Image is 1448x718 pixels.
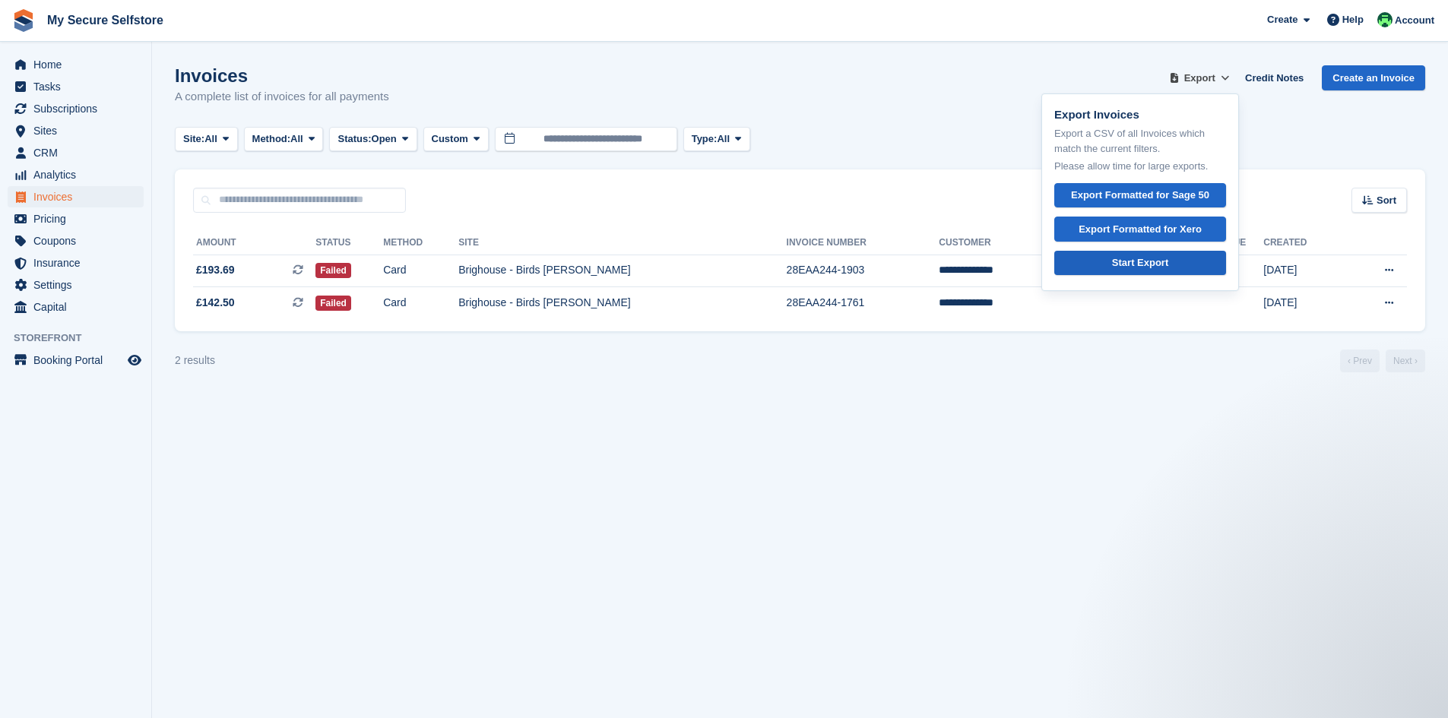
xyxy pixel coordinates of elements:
a: Export Formatted for Xero [1054,217,1226,242]
a: menu [8,230,144,251]
span: Invoices [33,186,125,207]
span: Create [1267,12,1297,27]
button: Export [1166,65,1233,90]
span: Type: [692,131,718,147]
button: Type: All [683,127,750,152]
p: A complete list of invoices for all payments [175,88,389,106]
td: 28EAA244-1903 [787,255,939,287]
div: Start Export [1112,255,1168,270]
th: Amount [193,231,315,255]
a: Export Formatted for Sage 50 [1054,183,1226,208]
span: £193.69 [196,262,235,278]
p: Export Invoices [1054,106,1226,124]
span: CRM [33,142,125,163]
span: Coupons [33,230,125,251]
a: Create an Invoice [1322,65,1425,90]
img: Vickie Wedge [1377,12,1393,27]
span: Settings [33,274,125,296]
div: 2 results [175,353,215,368]
td: Brighouse - Birds [PERSON_NAME] [458,255,786,287]
span: Failed [315,263,351,278]
a: menu [8,208,144,229]
span: Sites [33,120,125,141]
a: menu [8,76,144,97]
div: Export Formatted for Sage 50 [1071,188,1209,203]
span: Subscriptions [33,98,125,119]
span: Custom [432,131,468,147]
span: Site: [183,131,204,147]
a: Next [1386,350,1425,372]
a: Previous [1340,350,1380,372]
button: Custom [423,127,489,152]
span: Sort [1377,193,1396,208]
td: [DATE] [1263,287,1346,319]
span: Analytics [33,164,125,185]
td: Card [383,287,458,319]
p: Export a CSV of all Invoices which match the current filters. [1054,126,1226,156]
th: Invoice Number [787,231,939,255]
span: Method: [252,131,291,147]
span: Open [372,131,397,147]
div: Export Formatted for Xero [1079,222,1202,237]
span: Insurance [33,252,125,274]
p: Please allow time for large exports. [1054,159,1226,174]
span: Storefront [14,331,151,346]
span: Tasks [33,76,125,97]
td: Brighouse - Birds [PERSON_NAME] [458,287,786,319]
th: Created [1263,231,1346,255]
span: All [290,131,303,147]
span: Help [1342,12,1364,27]
span: Booking Portal [33,350,125,371]
th: Customer [939,231,1227,255]
a: Start Export [1054,251,1226,276]
td: Card [383,255,458,287]
button: Status: Open [329,127,417,152]
td: [DATE] [1263,255,1346,287]
th: Method [383,231,458,255]
a: menu [8,350,144,371]
h1: Invoices [175,65,389,86]
a: menu [8,274,144,296]
span: Status: [337,131,371,147]
span: All [717,131,730,147]
a: Preview store [125,351,144,369]
th: Due [1227,231,1263,255]
span: Failed [315,296,351,311]
button: Site: All [175,127,238,152]
a: menu [8,120,144,141]
span: Export [1184,71,1215,86]
a: menu [8,54,144,75]
span: Home [33,54,125,75]
nav: Page [1337,350,1428,372]
span: All [204,131,217,147]
a: menu [8,98,144,119]
span: Account [1395,13,1434,28]
a: menu [8,142,144,163]
button: Method: All [244,127,324,152]
img: stora-icon-8386f47178a22dfd0bd8f6a31ec36ba5ce8667c1dd55bd0f319d3a0aa187defe.svg [12,9,35,32]
a: menu [8,296,144,318]
a: menu [8,164,144,185]
td: 28EAA244-1761 [787,287,939,319]
a: menu [8,186,144,207]
span: Capital [33,296,125,318]
span: Pricing [33,208,125,229]
th: Site [458,231,786,255]
span: £142.50 [196,295,235,311]
a: My Secure Selfstore [41,8,170,33]
a: Credit Notes [1239,65,1310,90]
th: Status [315,231,383,255]
a: menu [8,252,144,274]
